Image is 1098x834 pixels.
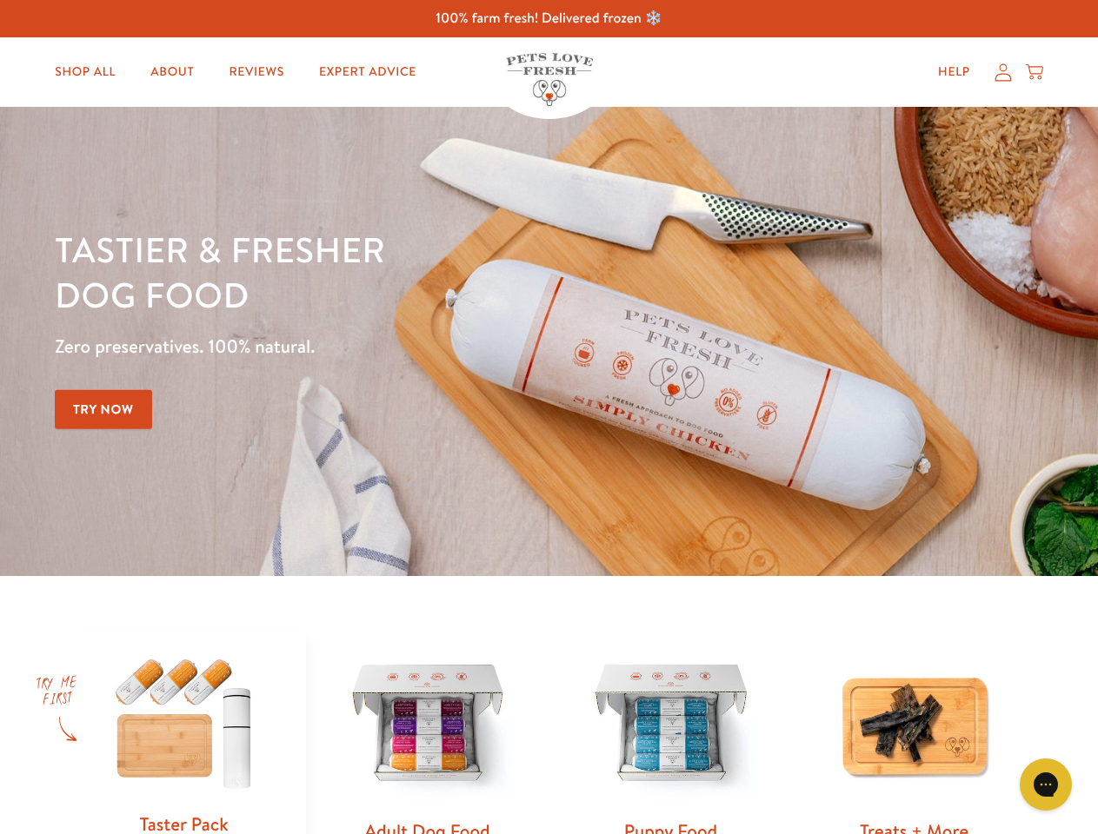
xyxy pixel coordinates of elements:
[305,55,430,89] a: Expert Advice
[506,53,593,106] img: Pets Love Fresh
[41,55,130,89] a: Shop All
[215,55,297,89] a: Reviews
[55,227,714,317] h1: Tastier & fresher dog food
[55,390,152,429] a: Try Now
[924,55,984,89] a: Help
[1011,752,1081,817] iframe: Gorgias live chat messenger
[136,55,208,89] a: About
[55,331,714,362] p: Zero preservatives. 100% natural.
